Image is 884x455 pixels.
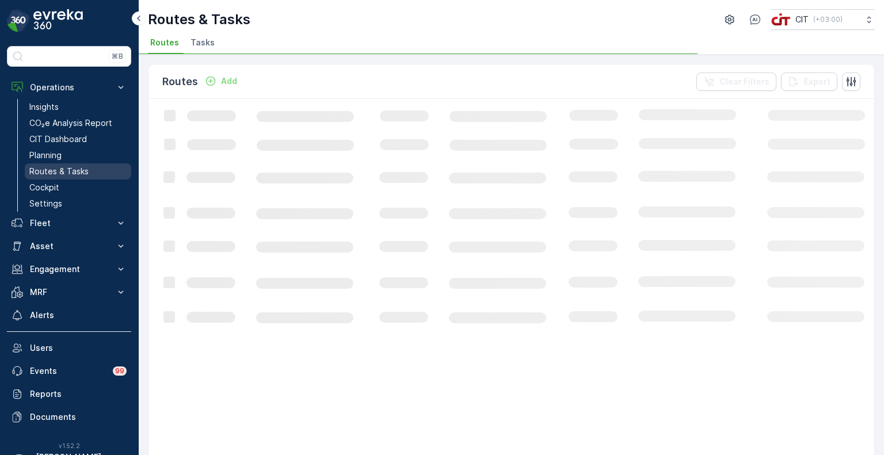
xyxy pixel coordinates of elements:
[7,212,131,235] button: Fleet
[200,74,242,88] button: Add
[30,263,108,275] p: Engagement
[29,117,112,129] p: CO₂e Analysis Report
[29,150,62,161] p: Planning
[781,72,837,91] button: Export
[7,9,30,32] img: logo
[25,196,131,212] a: Settings
[771,9,875,30] button: CIT(+03:00)
[7,383,131,406] a: Reports
[190,37,215,48] span: Tasks
[30,365,106,377] p: Events
[696,72,776,91] button: Clear Filters
[7,281,131,304] button: MRF
[115,366,125,376] p: 99
[29,133,87,145] p: CIT Dashboard
[30,82,108,93] p: Operations
[7,337,131,360] a: Users
[7,406,131,429] a: Documents
[30,342,127,354] p: Users
[30,411,127,423] p: Documents
[30,240,108,252] p: Asset
[30,388,127,400] p: Reports
[25,115,131,131] a: CO₂e Analysis Report
[25,131,131,147] a: CIT Dashboard
[813,15,843,24] p: ( +03:00 )
[221,75,237,87] p: Add
[30,217,108,229] p: Fleet
[25,147,131,163] a: Planning
[25,99,131,115] a: Insights
[804,76,830,87] p: Export
[7,442,131,449] span: v 1.52.2
[29,166,89,177] p: Routes & Tasks
[7,360,131,383] a: Events99
[148,10,250,29] p: Routes & Tasks
[30,286,108,298] p: MRF
[29,101,59,113] p: Insights
[25,179,131,196] a: Cockpit
[33,9,83,32] img: logo_dark-DEwI_e13.png
[7,304,131,327] a: Alerts
[162,74,198,90] p: Routes
[29,182,59,193] p: Cockpit
[7,258,131,281] button: Engagement
[150,37,179,48] span: Routes
[29,198,62,209] p: Settings
[112,52,123,61] p: ⌘B
[30,309,127,321] p: Alerts
[7,76,131,99] button: Operations
[771,13,791,26] img: cit-logo_pOk6rL0.png
[795,14,809,25] p: CIT
[719,76,769,87] p: Clear Filters
[7,235,131,258] button: Asset
[25,163,131,179] a: Routes & Tasks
